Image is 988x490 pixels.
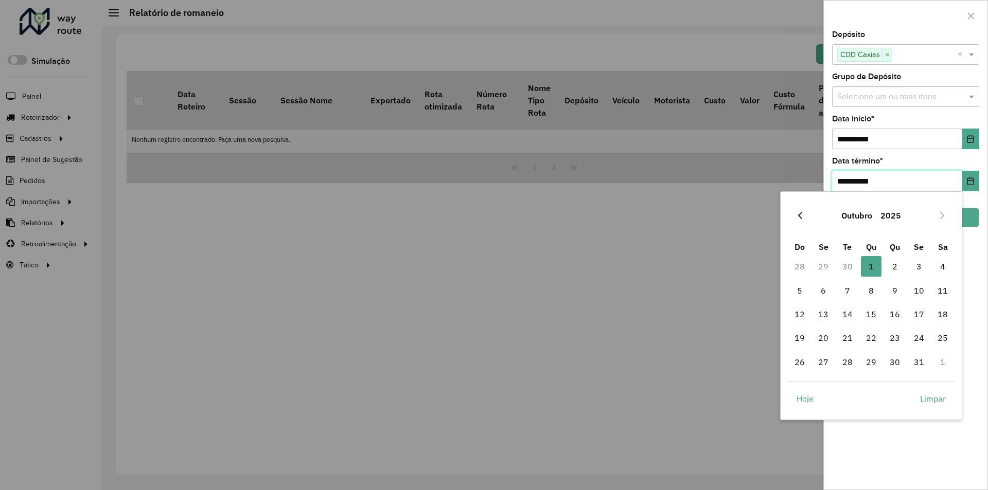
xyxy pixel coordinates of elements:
[883,326,907,350] td: 23
[788,255,811,278] td: 28
[883,302,907,326] td: 16
[835,302,859,326] td: 14
[835,255,859,278] td: 30
[835,350,859,374] td: 28
[832,113,874,125] label: Data início
[932,256,953,277] span: 4
[789,328,810,348] span: 19
[931,255,955,278] td: 4
[914,242,924,252] span: Se
[792,207,808,224] button: Previous Month
[837,352,858,372] span: 28
[876,203,905,228] button: Choose Year
[909,256,929,277] span: 3
[813,352,834,372] span: 27
[907,302,931,326] td: 17
[932,280,953,301] span: 11
[883,49,892,61] span: ×
[837,203,876,228] button: Choose Month
[907,350,931,374] td: 31
[811,326,835,350] td: 20
[932,328,953,348] span: 25
[861,304,881,324] span: 15
[931,350,955,374] td: 1
[907,326,931,350] td: 24
[885,304,905,324] span: 16
[866,242,876,252] span: Qu
[835,279,859,302] td: 7
[789,280,810,301] span: 5
[832,155,883,167] label: Data término
[885,256,905,277] span: 2
[859,326,883,350] td: 22
[861,328,881,348] span: 22
[811,255,835,278] td: 29
[811,279,835,302] td: 6
[788,388,822,409] button: Hoje
[909,304,929,324] span: 17
[789,304,810,324] span: 12
[861,256,881,277] span: 1
[907,255,931,278] td: 3
[788,302,811,326] td: 12
[813,304,834,324] span: 13
[835,326,859,350] td: 21
[909,352,929,372] span: 31
[843,242,852,252] span: Te
[859,255,883,278] td: 1
[911,388,955,409] button: Limpar
[859,302,883,326] td: 15
[811,302,835,326] td: 13
[958,48,966,61] span: Clear all
[909,280,929,301] span: 10
[837,304,858,324] span: 14
[837,328,858,348] span: 21
[931,302,955,326] td: 18
[931,279,955,302] td: 11
[938,242,948,252] span: Sa
[811,350,835,374] td: 27
[883,350,907,374] td: 30
[788,279,811,302] td: 5
[883,279,907,302] td: 9
[837,280,858,301] span: 7
[861,280,881,301] span: 8
[934,207,950,224] button: Next Month
[832,70,901,83] label: Grupo de Depósito
[890,242,900,252] span: Qu
[813,280,834,301] span: 6
[962,129,979,149] button: Choose Date
[907,279,931,302] td: 10
[795,242,805,252] span: Do
[780,191,962,420] div: Choose Date
[859,350,883,374] td: 29
[962,171,979,191] button: Choose Date
[885,352,905,372] span: 30
[931,326,955,350] td: 25
[885,280,905,301] span: 9
[788,350,811,374] td: 26
[883,255,907,278] td: 2
[789,352,810,372] span: 26
[819,242,828,252] span: Se
[838,48,883,61] span: CDD Caxias
[832,28,865,41] label: Depósito
[885,328,905,348] span: 23
[861,352,881,372] span: 29
[813,328,834,348] span: 20
[797,392,814,405] span: Hoje
[920,392,946,405] span: Limpar
[932,304,953,324] span: 18
[788,326,811,350] td: 19
[859,279,883,302] td: 8
[909,328,929,348] span: 24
